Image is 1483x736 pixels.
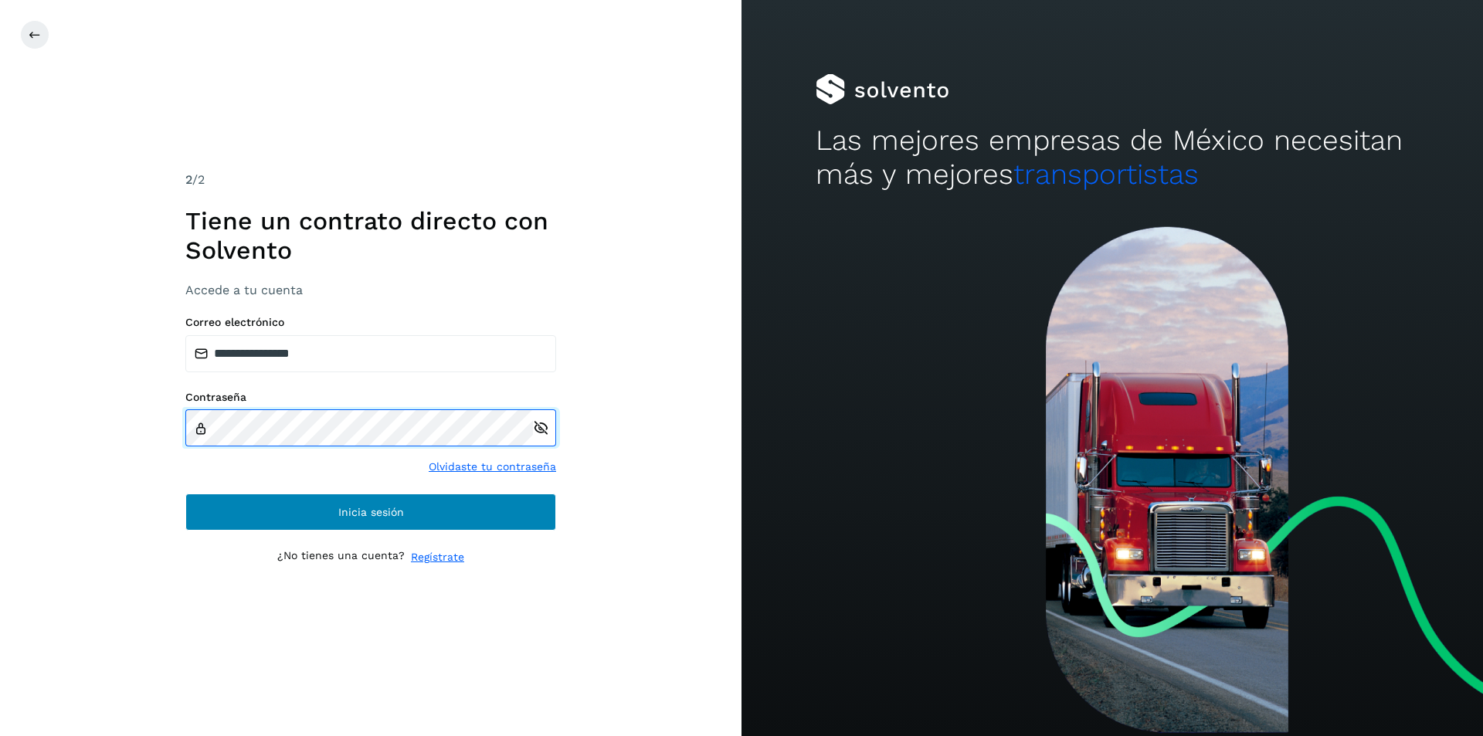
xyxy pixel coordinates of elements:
button: Inicia sesión [185,493,556,531]
label: Contraseña [185,391,556,404]
a: Olvidaste tu contraseña [429,459,556,475]
p: ¿No tienes una cuenta? [277,549,405,565]
a: Regístrate [411,549,464,565]
div: /2 [185,171,556,189]
label: Correo electrónico [185,316,556,329]
span: transportistas [1013,158,1199,191]
h2: Las mejores empresas de México necesitan más y mejores [816,124,1409,192]
h3: Accede a tu cuenta [185,283,556,297]
span: Inicia sesión [338,507,404,517]
span: 2 [185,172,192,187]
h1: Tiene un contrato directo con Solvento [185,206,556,266]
